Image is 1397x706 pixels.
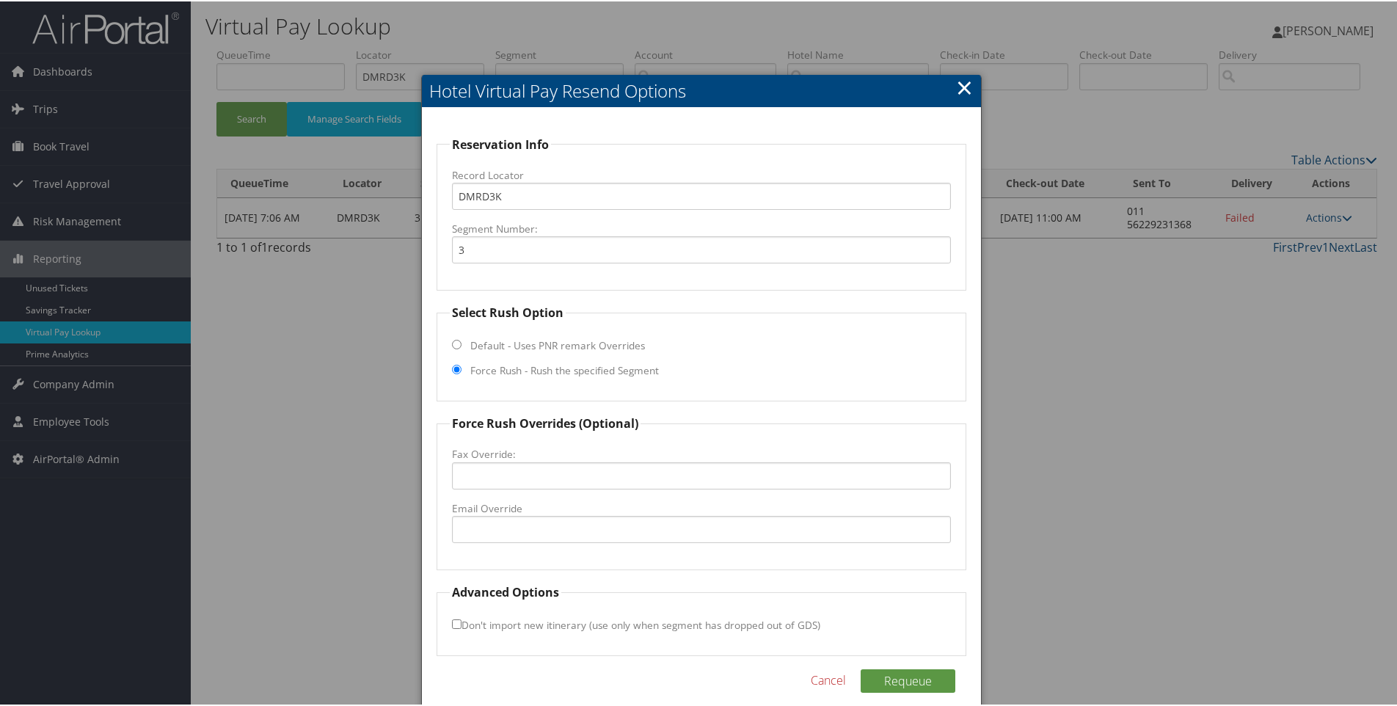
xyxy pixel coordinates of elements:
[470,362,659,376] label: Force Rush - Rush the specified Segment
[956,71,973,101] a: Close
[450,413,641,431] legend: Force Rush Overrides (Optional)
[811,670,846,688] a: Cancel
[861,668,955,691] button: Requeue
[422,73,982,106] h2: Hotel Virtual Pay Resend Options
[452,167,952,181] label: Record Locator
[450,582,561,600] legend: Advanced Options
[450,134,551,152] legend: Reservation Info
[450,302,566,320] legend: Select Rush Option
[470,337,645,352] label: Default - Uses PNR remark Overrides
[452,220,952,235] label: Segment Number:
[452,445,952,460] label: Fax Override:
[452,500,952,514] label: Email Override
[452,618,462,627] input: Don't import new itinerary (use only when segment has dropped out of GDS)
[452,610,820,637] label: Don't import new itinerary (use only when segment has dropped out of GDS)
